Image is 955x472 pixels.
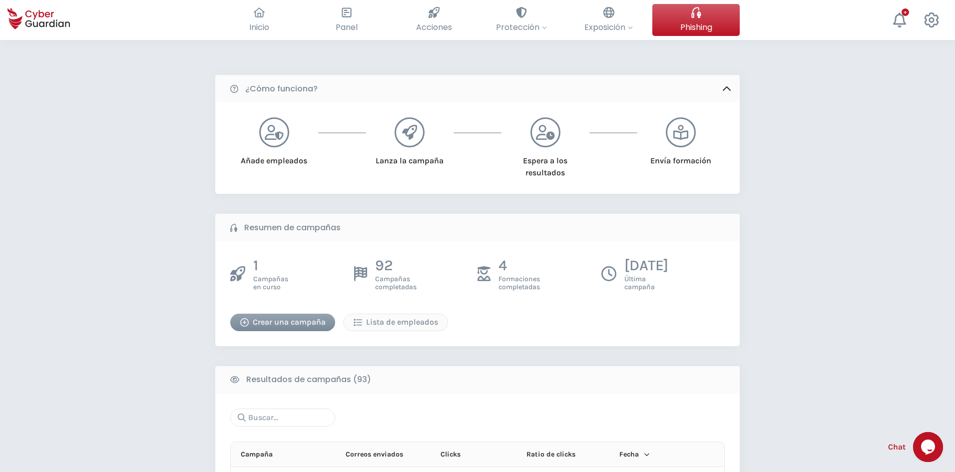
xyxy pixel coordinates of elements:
button: Phishing [652,4,740,36]
span: Panel [336,21,358,33]
b: Resultados de campañas (93) [246,374,371,386]
div: Lista de empleados [351,316,440,328]
button: Crear una campaña [230,314,335,331]
span: Exposición [584,21,633,33]
p: [DATE] [624,256,668,275]
span: Phishing [680,21,712,33]
div: Espera a los resultados [504,147,586,179]
b: Resumen de campañas [244,222,341,234]
button: Panel [303,4,390,36]
div: Crear una campaña [238,316,328,328]
p: 1 [253,256,288,275]
p: 4 [498,256,540,275]
div: Añade empleados [233,147,315,167]
span: Inicio [249,21,269,33]
iframe: chat widget [913,432,945,462]
b: ¿Cómo funciona? [245,83,318,95]
span: Protección [496,21,547,33]
div: Correos enviados [346,449,426,460]
button: Inicio [215,4,303,36]
span: Última campaña [624,275,668,291]
span: Chat [888,441,906,453]
div: Lanza la campaña [369,147,451,167]
button: Lista de empleados [343,314,448,331]
input: Buscar... [230,409,335,427]
div: Clicks [441,449,512,460]
div: + [902,8,909,16]
div: Campaña [241,449,331,460]
div: Ratio de clicks [526,449,604,460]
div: Fecha [619,449,689,460]
button: Protección [477,4,565,36]
p: 92 [375,256,417,275]
div: Envía formación [640,147,722,167]
button: Exposición [565,4,652,36]
button: Acciones [390,4,477,36]
span: Campañas en curso [253,275,288,291]
span: Campañas completadas [375,275,417,291]
span: Acciones [416,21,452,33]
span: Formaciones completadas [498,275,540,291]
